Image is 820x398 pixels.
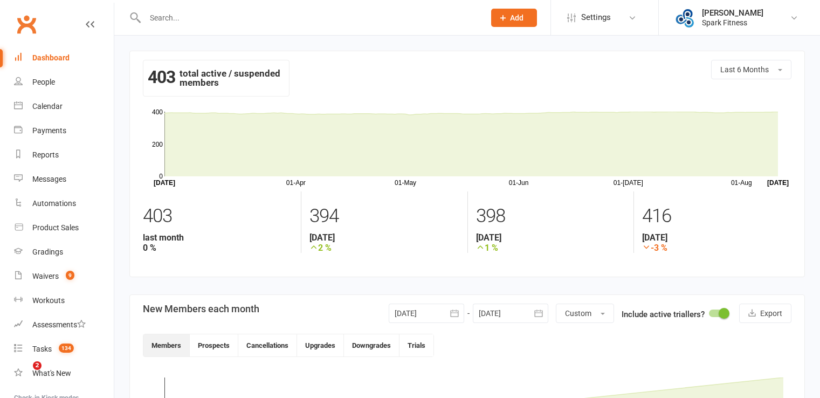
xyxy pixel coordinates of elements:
[14,264,114,289] a: Waivers 9
[702,8,763,18] div: [PERSON_NAME]
[148,69,175,85] strong: 403
[14,191,114,216] a: Automations
[565,309,591,318] span: Custom
[143,200,293,232] div: 403
[143,334,190,356] button: Members
[11,361,37,387] iframe: Intercom live chat
[32,175,66,183] div: Messages
[399,334,433,356] button: Trials
[32,126,66,135] div: Payments
[33,361,42,370] span: 2
[622,308,705,321] label: Include active triallers?
[143,304,259,314] h3: New Members each month
[32,272,59,280] div: Waivers
[238,334,297,356] button: Cancellations
[32,320,86,329] div: Assessments
[14,70,114,94] a: People
[32,248,63,256] div: Gradings
[491,9,537,27] button: Add
[642,200,791,232] div: 416
[581,5,611,30] span: Settings
[309,232,459,243] strong: [DATE]
[476,232,625,243] strong: [DATE]
[476,200,625,232] div: 398
[642,232,791,243] strong: [DATE]
[13,11,40,38] a: Clubworx
[510,13,523,22] span: Add
[14,289,114,313] a: Workouts
[14,94,114,119] a: Calendar
[59,344,74,353] span: 134
[32,53,70,62] div: Dashboard
[14,240,114,264] a: Gradings
[702,18,763,28] div: Spark Fitness
[32,150,59,159] div: Reports
[642,243,791,253] strong: -3 %
[556,304,614,323] button: Custom
[309,243,459,253] strong: 2 %
[143,60,290,97] div: total active / suspended members
[739,304,791,323] button: Export
[32,223,79,232] div: Product Sales
[32,296,65,305] div: Workouts
[309,200,459,232] div: 394
[143,243,293,253] strong: 0 %
[66,271,74,280] span: 9
[32,78,55,86] div: People
[32,199,76,208] div: Automations
[297,334,344,356] button: Upgrades
[14,143,114,167] a: Reports
[14,313,114,337] a: Assessments
[142,10,477,25] input: Search...
[32,345,52,353] div: Tasks
[14,46,114,70] a: Dashboard
[14,337,114,361] a: Tasks 134
[711,60,791,79] button: Last 6 Months
[32,102,63,111] div: Calendar
[14,361,114,386] a: What's New
[344,334,399,356] button: Downgrades
[14,216,114,240] a: Product Sales
[476,243,625,253] strong: 1 %
[675,7,697,29] img: thumb_image1643853315.png
[14,167,114,191] a: Messages
[720,65,769,74] span: Last 6 Months
[32,369,71,378] div: What's New
[143,232,293,243] strong: last month
[14,119,114,143] a: Payments
[190,334,238,356] button: Prospects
